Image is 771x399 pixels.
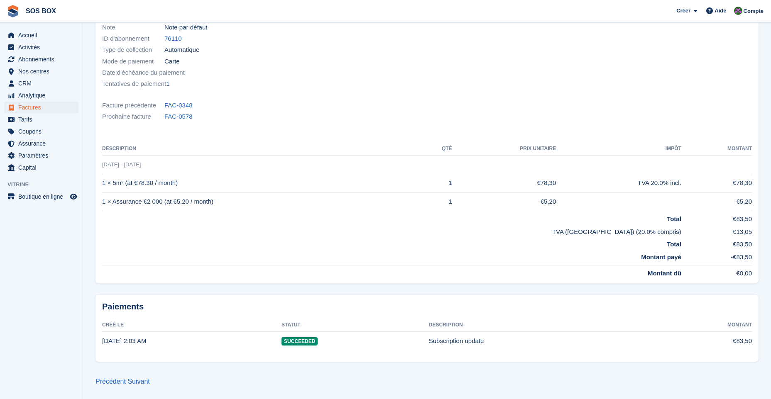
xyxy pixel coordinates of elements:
span: Automatique [164,45,199,55]
a: Suivant [127,378,149,385]
span: Accueil [18,29,68,41]
a: 76110 [164,34,182,44]
span: Carte [164,57,180,66]
td: 1 [423,192,452,211]
span: ID d'abonnement [102,34,164,44]
th: Impôt [556,142,681,156]
span: Vitrine [7,180,83,189]
td: Subscription update [429,332,652,350]
td: 1 × Assurance €2 000 (at €5.20 / month) [102,192,423,211]
span: Nos centres [18,66,68,77]
td: €83,50 [681,236,752,249]
a: FAC-0578 [164,112,193,122]
span: Facture précédente [102,101,164,110]
td: €5,20 [452,192,556,211]
a: menu [4,126,78,137]
span: Factures [18,102,68,113]
td: €83,50 [652,332,752,350]
a: menu [4,29,78,41]
strong: Total [667,241,681,248]
img: ALEXANDRE SOUBIRA [734,7,742,15]
time: 2025-07-01 00:03:16 UTC [102,337,146,344]
span: Compte [744,7,764,15]
a: menu [4,54,78,65]
a: menu [4,102,78,113]
span: Prochaine facture [102,112,164,122]
span: [DATE] - [DATE] [102,161,141,168]
th: Prix unitaire [452,142,556,156]
td: €13,05 [681,224,752,237]
a: menu [4,114,78,125]
strong: Montant dû [648,270,681,277]
th: Statut [281,319,429,332]
a: Précédent [95,378,126,385]
a: menu [4,90,78,101]
h2: Paiements [102,302,752,312]
th: Description [429,319,652,332]
strong: Total [667,215,681,222]
a: SOS BOX [22,4,59,18]
span: Analytique [18,90,68,101]
a: menu [4,162,78,173]
span: Abonnements [18,54,68,65]
a: Boutique d'aperçu [69,192,78,202]
td: €5,20 [681,192,752,211]
td: -€83,50 [681,249,752,265]
td: €78,30 [452,174,556,192]
span: Date d'échéance du paiement [102,68,185,78]
span: Paramètres [18,150,68,161]
a: menu [4,41,78,53]
td: €0,00 [681,265,752,278]
span: Aide [715,7,726,15]
th: Montant [652,319,752,332]
td: €78,30 [681,174,752,192]
strong: Montant payé [641,253,681,260]
span: Créer [676,7,690,15]
span: Boutique en ligne [18,191,68,202]
a: menu [4,138,78,149]
span: CRM [18,78,68,89]
th: Montant [681,142,752,156]
span: Type de collection [102,45,164,55]
th: Description [102,142,423,156]
span: Activités [18,41,68,53]
span: 1 [166,79,169,89]
span: Succeeded [281,337,318,345]
a: menu [4,66,78,77]
td: 1 × 5m² (at €78.30 / month) [102,174,423,192]
th: Qté [423,142,452,156]
span: Note [102,23,164,32]
span: Note par défaut [164,23,207,32]
span: Mode de paiement [102,57,164,66]
a: menu [4,150,78,161]
span: Tarifs [18,114,68,125]
td: TVA ([GEOGRAPHIC_DATA]) (20.0% compris) [102,224,681,237]
a: FAC-0348 [164,101,193,110]
td: 1 [423,174,452,192]
span: Capital [18,162,68,173]
span: Tentatives de paiement [102,79,166,89]
span: Assurance [18,138,68,149]
td: €83,50 [681,211,752,224]
img: stora-icon-8386f47178a22dfd0bd8f6a31ec36ba5ce8667c1dd55bd0f319d3a0aa187defe.svg [7,5,19,17]
span: Coupons [18,126,68,137]
a: menu [4,191,78,202]
div: TVA 20.0% incl. [556,178,681,188]
th: Créé le [102,319,281,332]
a: menu [4,78,78,89]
